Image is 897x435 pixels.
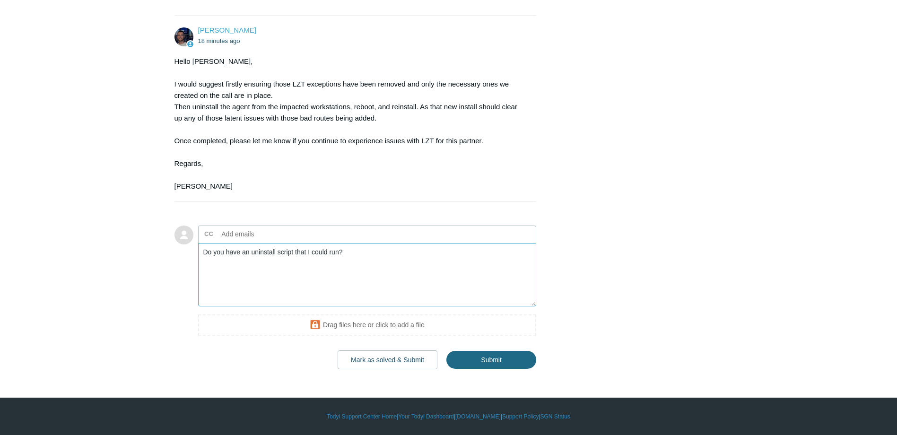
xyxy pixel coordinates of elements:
[198,26,256,34] span: Connor Davis
[198,26,256,34] a: [PERSON_NAME]
[198,37,240,44] time: 08/12/2025, 13:12
[446,351,536,369] input: Submit
[174,56,527,192] div: Hello [PERSON_NAME], I would suggest firstly ensuring those LZT exceptions have been removed and ...
[198,243,537,307] textarea: Add your reply
[540,412,570,421] a: SGN Status
[327,412,397,421] a: Todyl Support Center Home
[455,412,501,421] a: [DOMAIN_NAME]
[338,350,437,369] button: Mark as solved & Submit
[398,412,453,421] a: Your Todyl Dashboard
[502,412,539,421] a: Support Policy
[218,227,320,241] input: Add emails
[174,412,723,421] div: | | | |
[204,227,213,241] label: CC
